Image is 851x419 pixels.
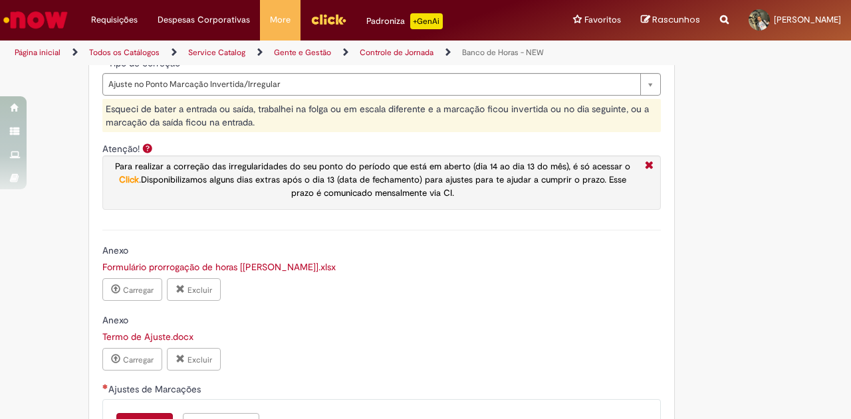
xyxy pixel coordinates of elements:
[462,47,544,58] a: Banco de Horas - NEW
[89,47,160,58] a: Todos os Catálogos
[270,13,291,27] span: More
[310,9,346,29] img: click_logo_yellow_360x200.png
[10,41,557,65] ul: Trilhas de página
[15,47,61,58] a: Página inicial
[141,174,626,199] span: Disponibilizamos alguns dias extras após o dia 13 (data de fechamento) para ajustes para te ajuda...
[91,13,138,27] span: Requisições
[102,244,131,256] span: Somente leitura - Anexo
[140,143,156,153] span: Ajuda para Atenção!
[102,143,140,155] label: Atenção!
[641,14,700,27] a: Rascunhos
[774,14,841,25] span: [PERSON_NAME]
[119,174,139,185] a: Click
[642,159,657,173] i: Fechar More information Por question_atencao_ajuste_ponto_aberto
[584,13,621,27] span: Favoritos
[115,161,630,172] span: Para realizar a correção das irregularidades do seu ponto do período que está em aberto (dia 14 a...
[102,314,131,326] span: Somente leitura - Anexo
[102,384,108,389] span: Necessários
[115,161,630,199] span: .
[102,261,336,273] a: Download de Formulário prorrogação de horas [Jornada dobrada].xlsx
[652,13,700,26] span: Rascunhos
[1,7,70,33] img: ServiceNow
[102,331,193,343] a: Download de Termo de Ajuste.docx
[360,47,433,58] a: Controle de Jornada
[410,13,443,29] p: +GenAi
[158,13,250,27] span: Despesas Corporativas
[108,74,634,95] span: Ajuste no Ponto Marcação Invertida/Irregular
[188,47,245,58] a: Service Catalog
[102,99,661,132] div: Esqueci de bater a entrada ou saída, trabalhei na folga ou em escala diferente e a marcação ficou...
[108,383,203,395] span: Ajustes de Marcações
[274,47,331,58] a: Gente e Gestão
[366,13,443,29] div: Padroniza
